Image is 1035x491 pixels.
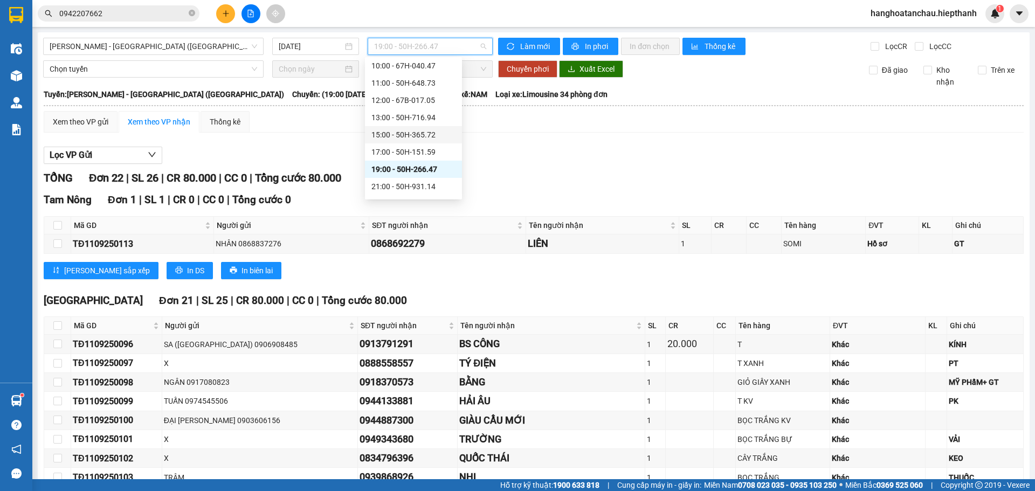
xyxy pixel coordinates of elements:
[647,338,664,350] div: 1
[71,430,162,449] td: TĐ1109250101
[459,356,643,371] div: TÝ ĐIỆN
[202,294,228,307] span: SL 25
[526,234,679,253] td: LIÊN
[272,10,279,17] span: aim
[529,219,668,231] span: Tên người nhận
[71,335,162,354] td: TĐ1109250096
[372,219,515,231] span: SĐT người nhận
[975,481,983,489] span: copyright
[20,393,24,397] sup: 1
[108,193,136,206] span: Đơn 1
[459,432,643,447] div: TRƯỜNG
[255,171,341,184] span: Tổng cước 80.000
[559,60,623,78] button: downloadXuất Excel
[316,294,319,307] span: |
[881,40,909,52] span: Lọc CR
[164,376,356,388] div: NGÂN 0917080823
[361,320,446,331] span: SĐT người nhận
[737,414,828,426] div: BỌC TRẮNG KV
[279,40,343,52] input: 11/09/2025
[667,336,711,351] div: 20.000
[617,479,701,491] span: Cung cấp máy in - giấy in:
[164,338,356,350] div: SA ([GEOGRAPHIC_DATA]) 0906908485
[358,373,458,392] td: 0918370573
[738,481,837,489] strong: 0708 023 035 - 0935 103 250
[73,356,160,370] div: TĐ1109250097
[862,6,985,20] span: hanghoatanchau.hiepthanh
[647,414,664,426] div: 1
[737,395,828,407] div: T KV
[189,9,195,19] span: close-circle
[458,354,645,373] td: TÝ ĐIỆN
[287,294,289,307] span: |
[783,238,864,250] div: SOMI
[50,61,257,77] span: Chọn tuyến
[164,433,356,445] div: X
[832,357,923,369] div: Khác
[371,129,456,141] div: 15:00 - 50H-365.72
[647,452,664,464] div: 1
[1015,9,1024,18] span: caret-down
[175,266,183,275] span: printer
[358,392,458,411] td: 0944133881
[216,238,367,250] div: NHÂN 0868837276
[164,472,356,483] div: TRÂM
[128,116,190,128] div: Xem theo VP nhận
[144,193,165,206] span: SL 1
[217,219,358,231] span: Người gửi
[712,217,747,234] th: CR
[647,395,664,407] div: 1
[292,294,314,307] span: CC 0
[459,451,643,466] div: QUỐC THÁI
[73,237,212,251] div: TĐ1109250113
[360,393,456,409] div: 0944133881
[947,317,1024,335] th: Ghi chú
[926,317,947,335] th: KL
[563,38,618,55] button: printerIn phơi
[71,468,162,487] td: TĐ1109250103
[645,317,666,335] th: SL
[647,376,664,388] div: 1
[1010,4,1029,23] button: caret-down
[203,193,224,206] span: CC 0
[221,262,281,279] button: printerIn biên lai
[11,420,22,430] span: question-circle
[358,411,458,430] td: 0944887300
[714,317,736,335] th: CC
[528,236,677,251] div: LIÊN
[279,63,343,75] input: Chọn ngày
[949,433,1022,445] div: VẢI
[371,112,456,123] div: 13:00 - 50H-716.94
[360,432,456,447] div: 0949343680
[360,356,456,371] div: 0888558557
[71,411,162,430] td: TĐ1109250100
[932,64,970,88] span: Kho nhận
[737,433,828,445] div: BỌC TRẮNG BỰ
[647,433,664,445] div: 1
[647,357,664,369] div: 1
[360,375,456,390] div: 0918370573
[705,40,737,52] span: Thống kê
[498,60,557,78] button: Chuyển phơi
[71,354,162,373] td: TĐ1109250097
[832,433,923,445] div: Khác
[737,452,828,464] div: CÂY TRẮNG
[358,468,458,487] td: 0939868926
[986,64,1019,76] span: Trên xe
[230,266,237,275] span: printer
[164,395,356,407] div: TUẤN 0974545506
[187,265,204,276] span: In DS
[11,70,22,81] img: warehouse-icon
[44,147,162,164] button: Lọc VP Gửi
[73,395,160,408] div: TĐ1109250099
[148,150,156,159] span: down
[996,5,1004,12] sup: 1
[44,171,73,184] span: TỔNG
[459,413,643,428] div: GIÀU CẦU MỚI
[949,452,1022,464] div: KEO
[568,65,575,74] span: download
[167,262,213,279] button: printerIn DS
[224,171,247,184] span: CC 0
[71,392,162,411] td: TĐ1109250099
[621,38,680,55] button: In đơn chọn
